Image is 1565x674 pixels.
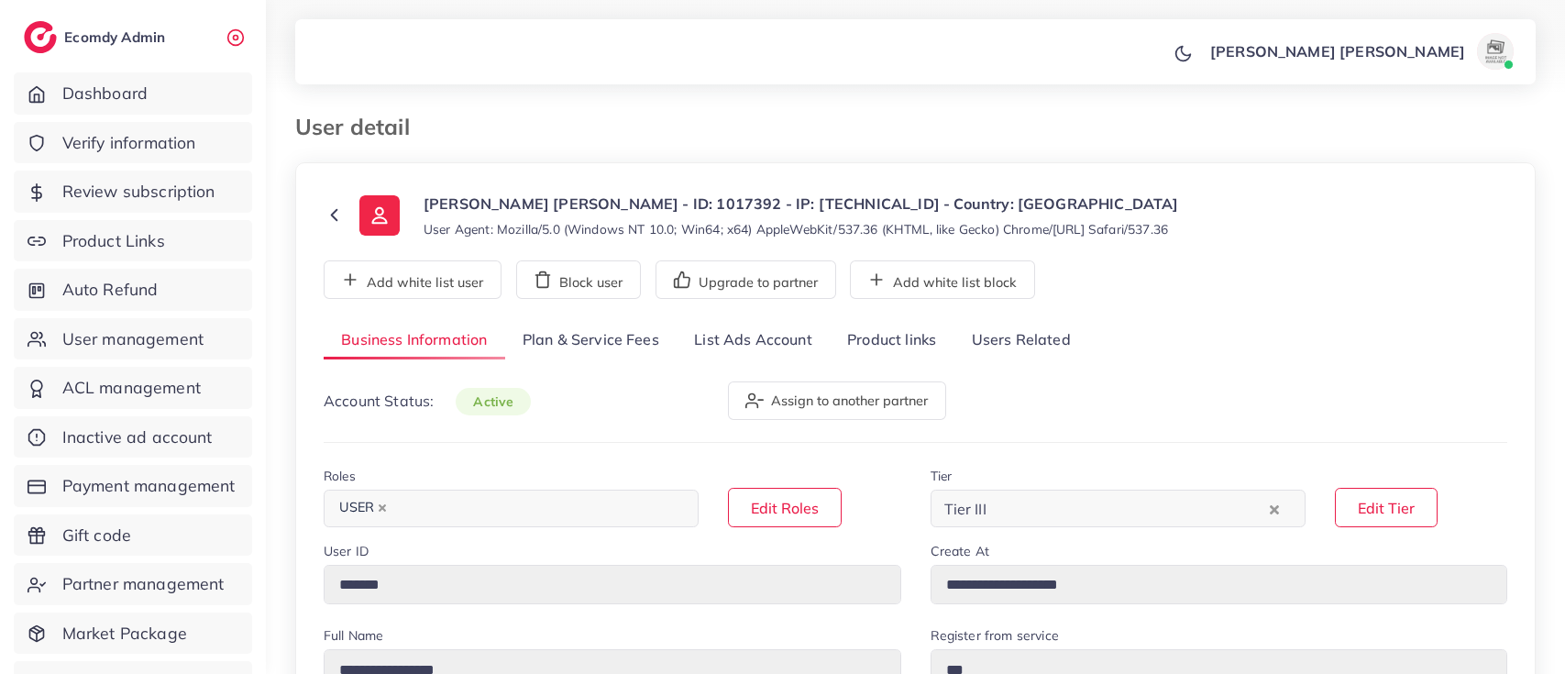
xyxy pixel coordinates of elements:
[14,318,252,360] a: User management
[14,563,252,605] a: Partner management
[62,425,213,449] span: Inactive ad account
[1200,33,1521,70] a: [PERSON_NAME] [PERSON_NAME]avatar
[728,381,946,420] button: Assign to another partner
[953,321,1087,360] a: Users Related
[1477,33,1514,70] img: avatar
[62,572,225,596] span: Partner management
[931,626,1059,645] label: Register from service
[1270,498,1279,519] button: Clear Selected
[324,390,531,413] p: Account Status:
[14,367,252,409] a: ACL management
[516,260,641,299] button: Block user
[931,542,989,560] label: Create At
[62,131,196,155] span: Verify information
[62,327,204,351] span: User management
[424,220,1168,238] small: User Agent: Mozilla/5.0 (Windows NT 10.0; Win64; x64) AppleWebKit/537.36 (KHTML, like Gecko) Chro...
[24,21,57,53] img: logo
[830,321,953,360] a: Product links
[24,21,170,53] a: logoEcomdy Admin
[378,503,387,513] button: Deselect USER
[14,465,252,507] a: Payment management
[324,467,356,485] label: Roles
[324,260,501,299] button: Add white list user
[324,321,505,360] a: Business Information
[62,622,187,646] span: Market Package
[62,229,165,253] span: Product Links
[359,195,400,236] img: ic-user-info.36bf1079.svg
[397,494,675,523] input: Search for option
[14,72,252,115] a: Dashboard
[62,82,148,105] span: Dashboard
[295,114,424,140] h3: User detail
[850,260,1035,299] button: Add white list block
[324,542,369,560] label: User ID
[1210,40,1465,62] p: [PERSON_NAME] [PERSON_NAME]
[62,180,215,204] span: Review subscription
[14,416,252,459] a: Inactive ad account
[64,28,170,46] h2: Ecomdy Admin
[14,171,252,213] a: Review subscription
[331,495,395,521] span: USER
[14,269,252,311] a: Auto Refund
[324,490,699,527] div: Search for option
[14,514,252,557] a: Gift code
[456,388,531,415] span: active
[62,278,159,302] span: Auto Refund
[62,376,201,400] span: ACL management
[424,193,1179,215] p: [PERSON_NAME] [PERSON_NAME] - ID: 1017392 - IP: [TECHNICAL_ID] - Country: [GEOGRAPHIC_DATA]
[931,490,1306,527] div: Search for option
[992,494,1265,523] input: Search for option
[62,524,131,547] span: Gift code
[931,467,953,485] label: Tier
[941,495,990,523] span: Tier III
[656,260,836,299] button: Upgrade to partner
[1335,488,1438,527] button: Edit Tier
[324,626,383,645] label: Full Name
[728,488,842,527] button: Edit Roles
[14,613,252,655] a: Market Package
[677,321,830,360] a: List Ads Account
[14,220,252,262] a: Product Links
[505,321,677,360] a: Plan & Service Fees
[14,122,252,164] a: Verify information
[62,474,236,498] span: Payment management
